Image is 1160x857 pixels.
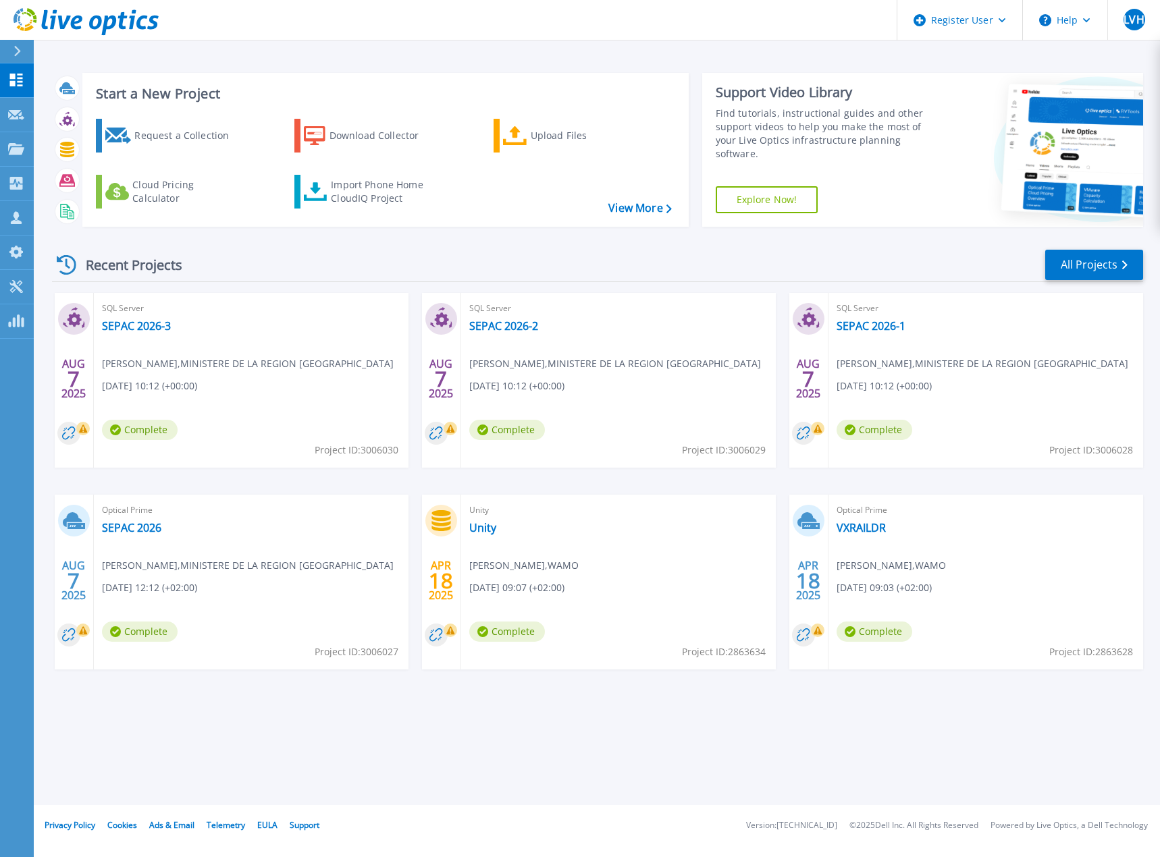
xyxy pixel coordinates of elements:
span: Project ID: 2863628 [1049,644,1133,659]
a: Support [290,819,319,831]
div: Download Collector [329,122,438,149]
div: Request a Collection [134,122,242,149]
span: [DATE] 10:12 (+00:00) [102,379,197,393]
a: Explore Now! [716,186,818,213]
li: Version: [TECHNICAL_ID] [746,821,837,830]
span: SQL Server [469,301,768,316]
div: APR 2025 [428,556,454,605]
a: SEPAC 2026-2 [469,319,538,333]
div: AUG 2025 [61,354,86,404]
span: [PERSON_NAME] , WAMO [837,558,946,573]
span: Project ID: 3006029 [682,443,766,458]
span: Complete [102,420,178,440]
div: Cloud Pricing Calculator [132,178,240,205]
span: 7 [802,373,814,385]
span: [DATE] 09:03 (+02:00) [837,580,932,595]
span: Complete [102,621,178,642]
a: EULA [257,819,278,831]
a: Unity [469,521,496,534]
div: Support Video Library [716,84,939,101]
span: [DATE] 09:07 (+02:00) [469,580,564,595]
span: Complete [837,420,912,440]
span: Project ID: 3006030 [315,443,398,458]
span: [DATE] 12:12 (+02:00) [102,580,197,595]
div: Upload Files [531,122,639,149]
a: Cookies [107,819,137,831]
a: Telemetry [207,819,245,831]
h3: Start a New Project [96,86,671,101]
a: Cloud Pricing Calculator [96,175,246,209]
div: Recent Projects [52,248,201,281]
span: Project ID: 3006028 [1049,443,1133,458]
a: Request a Collection [96,119,246,153]
div: Find tutorials, instructional guides and other support videos to help you make the most of your L... [716,107,939,161]
a: Privacy Policy [45,819,95,831]
li: Powered by Live Optics, a Dell Technology [991,821,1148,830]
div: APR 2025 [795,556,821,605]
span: 18 [796,575,820,586]
span: [DATE] 10:12 (+00:00) [469,379,564,393]
span: Complete [469,621,545,642]
a: Ads & Email [149,819,194,831]
span: SQL Server [102,301,400,316]
span: Project ID: 2863634 [682,644,766,659]
span: [DATE] 10:12 (+00:00) [837,379,932,393]
span: [PERSON_NAME] , MINISTERE DE LA REGION [GEOGRAPHIC_DATA] [102,558,394,573]
a: View More [608,202,671,215]
span: 18 [429,575,453,586]
a: SEPAC 2026-3 [102,319,171,333]
span: [PERSON_NAME] , MINISTERE DE LA REGION [GEOGRAPHIC_DATA] [102,356,394,371]
a: SEPAC 2026 [102,521,161,534]
div: AUG 2025 [795,354,821,404]
a: Download Collector [294,119,445,153]
span: Unity [469,503,768,518]
a: Upload Files [494,119,644,153]
span: Optical Prime [102,503,400,518]
span: Optical Prime [837,503,1135,518]
span: LVH [1124,14,1144,25]
div: AUG 2025 [428,354,454,404]
span: Complete [469,420,545,440]
span: [PERSON_NAME] , MINISTERE DE LA REGION [GEOGRAPHIC_DATA] [469,356,761,371]
span: [PERSON_NAME] , MINISTERE DE LA REGION [GEOGRAPHIC_DATA] [837,356,1128,371]
a: SEPAC 2026-1 [837,319,905,333]
span: SQL Server [837,301,1135,316]
li: © 2025 Dell Inc. All Rights Reserved [849,821,978,830]
span: 7 [68,575,80,586]
span: 7 [435,373,447,385]
div: AUG 2025 [61,556,86,605]
a: VXRAILDR [837,521,886,534]
span: Project ID: 3006027 [315,644,398,659]
span: 7 [68,373,80,385]
a: All Projects [1045,250,1143,280]
span: [PERSON_NAME] , WAMO [469,558,579,573]
span: Complete [837,621,912,642]
div: Import Phone Home CloudIQ Project [331,178,436,205]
